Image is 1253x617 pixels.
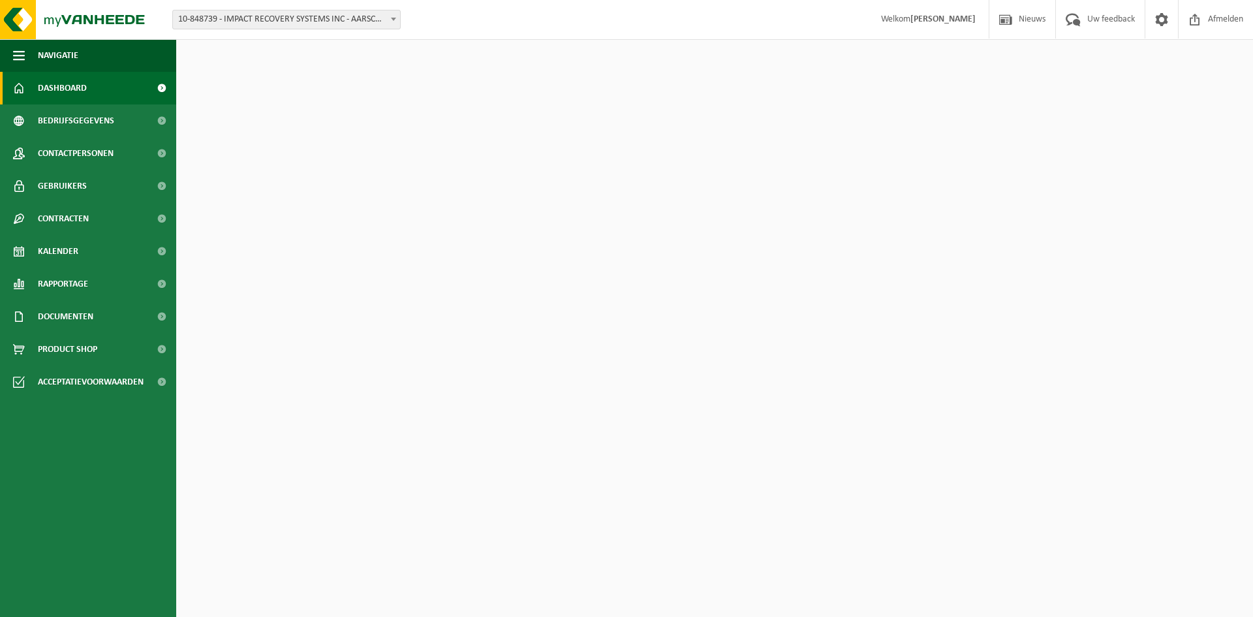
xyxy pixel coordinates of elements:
span: Navigatie [38,39,78,72]
span: 10-848739 - IMPACT RECOVERY SYSTEMS INC - AARSCHOT [173,10,400,29]
span: Product Shop [38,333,97,366]
span: 10-848739 - IMPACT RECOVERY SYSTEMS INC - AARSCHOT [172,10,401,29]
strong: [PERSON_NAME] [910,14,976,24]
span: Rapportage [38,268,88,300]
span: Contactpersonen [38,137,114,170]
span: Acceptatievoorwaarden [38,366,144,398]
span: Kalender [38,235,78,268]
span: Dashboard [38,72,87,104]
span: Gebruikers [38,170,87,202]
span: Documenten [38,300,93,333]
span: Bedrijfsgegevens [38,104,114,137]
span: Contracten [38,202,89,235]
